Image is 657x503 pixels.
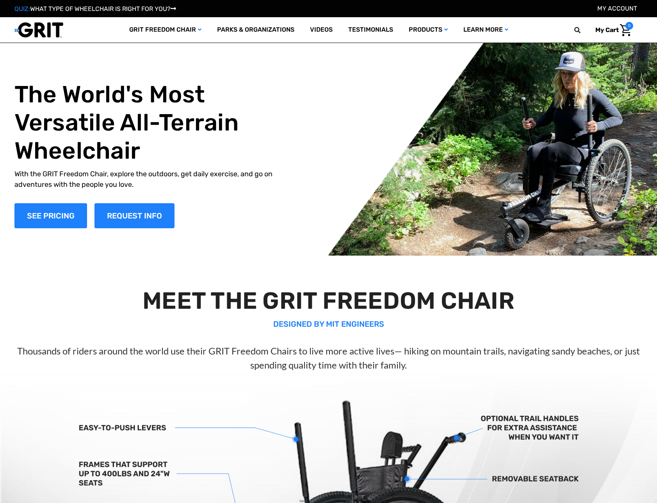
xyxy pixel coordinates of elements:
a: Products [401,17,456,43]
span: QUIZ: [14,5,30,13]
a: Account [597,5,637,12]
a: Cart with 0 items [589,22,633,38]
a: Videos [302,17,340,43]
p: Thousands of riders around the world use their GRIT Freedom Chairs to live more active lives— hik... [16,344,641,372]
p: DESIGNED BY MIT ENGINEERS [16,318,641,330]
a: Learn More [456,17,516,43]
a: Parks & Organizations [209,17,302,43]
a: QUIZ:WHAT TYPE OF WHEELCHAIR IS RIGHT FOR YOU? [14,5,176,13]
a: Slide number 1, Request Information [94,203,174,228]
input: Search [578,22,589,38]
a: Testimonials [340,17,401,43]
img: GRIT All-Terrain Wheelchair and Mobility Equipment [14,22,63,38]
a: Shop Now [14,203,87,228]
h2: MEET THE GRIT FREEDOM CHAIR [16,287,641,315]
a: GRIT Freedom Chair [121,17,209,43]
span: 0 [625,22,633,30]
h1: The World's Most Versatile All-Terrain Wheelchair [14,81,290,165]
span: My Cart [595,26,619,34]
img: Cart [620,24,631,36]
p: With the GRIT Freedom Chair, explore the outdoors, get daily exercise, and go on adventures with ... [14,169,290,190]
